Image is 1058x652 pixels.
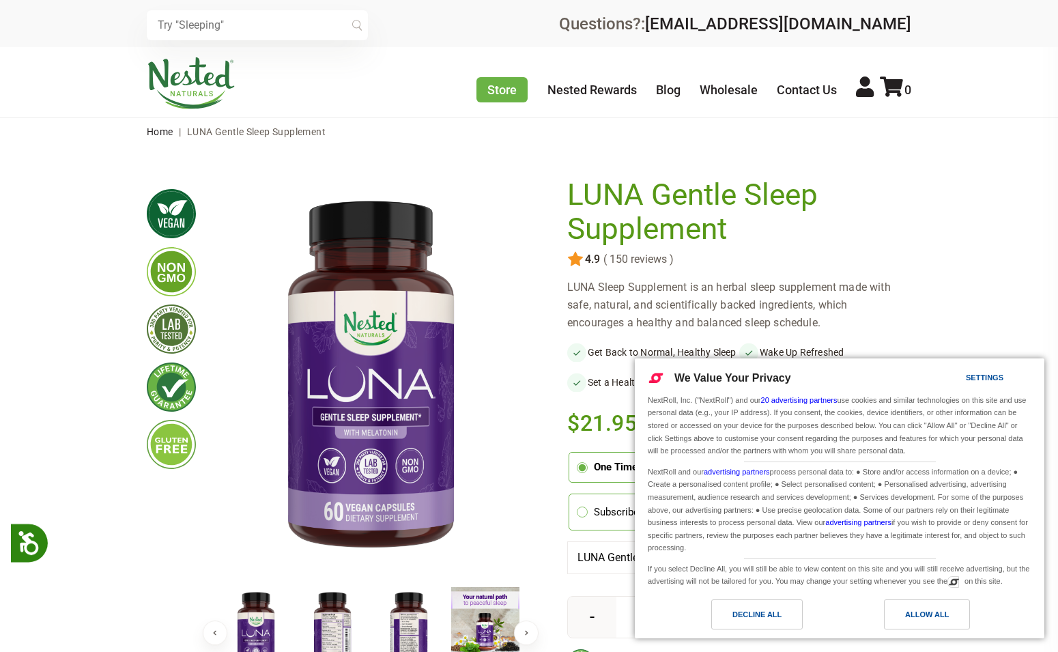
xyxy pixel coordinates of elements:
[147,118,911,145] nav: breadcrumbs
[880,83,911,97] a: 0
[476,77,528,102] a: Store
[147,10,368,40] input: Try "Sleeping"
[674,372,791,384] span: We Value Your Privacy
[704,468,770,476] a: advertising partners
[218,178,524,576] img: LUNA Gentle Sleep Supplement
[568,597,616,638] button: -
[761,396,838,404] a: 20 advertising partners
[645,559,1034,589] div: If you select Decline All, you will still be able to view content on this site and you will still...
[905,607,949,622] div: Allow All
[777,83,837,97] a: Contact Us
[567,408,638,438] span: $21.95
[567,251,584,268] img: star.svg
[643,599,840,636] a: Decline All
[904,83,911,97] span: 0
[567,343,739,362] li: Get Back to Normal, Healthy Sleep
[567,178,904,246] h1: LUNA Gentle Sleep Supplement
[147,363,196,412] img: lifetimeguarantee
[966,370,1003,385] div: Settings
[645,393,1034,459] div: NextRoll, Inc. ("NextRoll") and our use cookies and similar technologies on this site and use per...
[825,518,891,526] a: advertising partners
[739,343,911,362] li: Wake Up Refreshed
[147,247,196,296] img: gmofree
[700,83,758,97] a: Wholesale
[147,57,235,109] img: Nested Naturals
[175,126,184,137] span: |
[600,253,674,266] span: ( 150 reviews )
[567,279,911,332] div: LUNA Sleep Supplement is an herbal sleep supplement made with safe, natural, and scientifically b...
[547,83,637,97] a: Nested Rewards
[514,621,539,645] button: Next
[147,304,196,354] img: thirdpartytested
[147,189,196,238] img: vegan
[645,462,1034,556] div: NextRoll and our process personal data to: ● Store and/or access information on a device; ● Creat...
[942,367,975,392] a: Settings
[840,599,1036,636] a: Allow All
[203,621,227,645] button: Previous
[732,607,782,622] div: Decline All
[656,83,681,97] a: Blog
[187,126,326,137] span: LUNA Gentle Sleep Supplement
[147,126,173,137] a: Home
[567,373,739,392] li: Set a Healthier Sleep Pattern
[559,16,911,32] div: Questions?:
[147,420,196,469] img: glutenfree
[584,253,600,266] span: 4.9
[645,14,911,33] a: [EMAIL_ADDRESS][DOMAIN_NAME]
